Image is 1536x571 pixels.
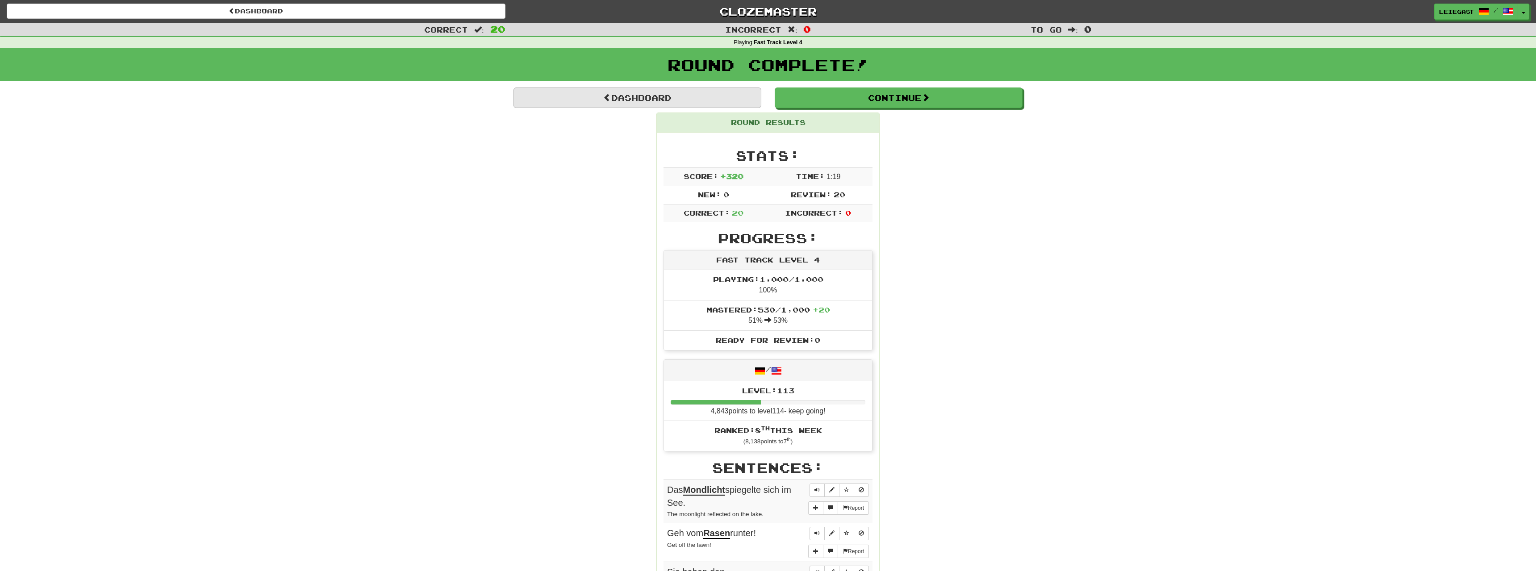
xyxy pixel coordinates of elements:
button: Report [838,545,869,558]
a: Clozemaster [519,4,1018,19]
button: Add sentence to collection [808,545,823,558]
span: 0 [803,24,811,34]
span: Playing: 1,000 / 1,000 [713,275,823,283]
span: 20 [732,208,743,217]
u: Mondlicht [683,485,725,496]
div: More sentence controls [808,501,869,515]
span: 20 [490,24,505,34]
button: Play sentence audio [810,527,825,540]
li: 100% [664,270,872,300]
span: Level: 113 [742,386,794,395]
span: Correct: [684,208,730,217]
sup: th [787,437,791,442]
button: Report [838,501,869,515]
li: 4,843 points to level 114 - keep going! [664,381,872,421]
span: New: [698,190,721,199]
sup: th [761,425,770,431]
span: 0 [723,190,729,199]
button: Add sentence to collection [808,501,823,515]
span: To go [1031,25,1062,34]
a: Dashboard [7,4,505,19]
span: / [1494,7,1498,13]
div: More sentence controls [808,545,869,558]
span: 20 [834,190,845,199]
span: Incorrect: [785,208,843,217]
span: Review: [791,190,831,199]
div: Sentence controls [810,483,869,497]
small: Get off the lawn! [667,542,711,548]
div: Fast Track Level 4 [664,250,872,270]
span: Mastered: 530 / 1,000 [706,305,830,314]
span: + 20 [813,305,830,314]
span: Ranked: 8 this week [714,426,822,434]
li: 51% 53% [664,300,872,331]
small: ( 8,138 points to 7 ) [743,438,793,445]
span: : [1068,26,1078,33]
span: Incorrect [725,25,781,34]
h2: Sentences: [664,460,872,475]
h2: Progress: [664,231,872,246]
button: Toggle ignore [854,527,869,540]
span: Leiegast [1439,8,1474,16]
div: Sentence controls [810,527,869,540]
span: Das spiegelte sich im See. [667,485,791,508]
a: Dashboard [513,88,761,108]
u: Rasen [703,528,730,539]
span: 0 [1084,24,1092,34]
span: Geh vom runter! [667,528,756,539]
button: Toggle ignore [854,483,869,497]
span: : [474,26,484,33]
button: Toggle favorite [839,527,854,540]
span: 1 : 19 [826,173,840,180]
strong: Fast Track Level 4 [754,39,802,46]
button: Toggle favorite [839,483,854,497]
small: The moonlight reflected on the lake. [667,511,764,517]
a: Leiegast / [1434,4,1518,20]
button: Continue [775,88,1023,108]
div: Round Results [657,113,879,133]
span: : [788,26,797,33]
span: Score: [684,172,718,180]
span: Ready for Review: 0 [716,336,820,344]
span: Correct [424,25,468,34]
span: + 320 [720,172,743,180]
button: Edit sentence [824,527,839,540]
div: / [664,360,872,381]
h2: Stats: [664,148,872,163]
button: Play sentence audio [810,483,825,497]
button: Edit sentence [824,483,839,497]
h1: Round Complete! [3,56,1533,74]
span: Time: [796,172,825,180]
span: 0 [845,208,851,217]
